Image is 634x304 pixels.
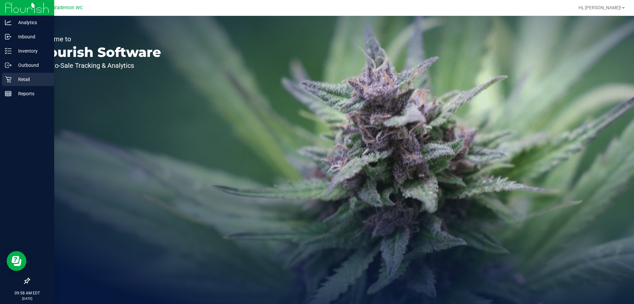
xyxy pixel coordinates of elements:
[12,33,51,41] p: Inbound
[5,19,12,26] inline-svg: Analytics
[12,61,51,69] p: Outbound
[579,5,621,10] span: Hi, [PERSON_NAME]!
[7,251,26,271] iframe: Resource center
[36,46,161,59] p: Flourish Software
[52,5,83,11] span: Bradenton WC
[5,33,12,40] inline-svg: Inbound
[12,19,51,26] p: Analytics
[12,90,51,98] p: Reports
[5,76,12,83] inline-svg: Retail
[5,48,12,54] inline-svg: Inventory
[12,75,51,83] p: Retail
[3,290,51,296] p: 09:58 AM EDT
[36,62,161,69] p: Seed-to-Sale Tracking & Analytics
[36,36,161,42] p: Welcome to
[5,62,12,68] inline-svg: Outbound
[3,296,51,301] p: [DATE]
[5,90,12,97] inline-svg: Reports
[12,47,51,55] p: Inventory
